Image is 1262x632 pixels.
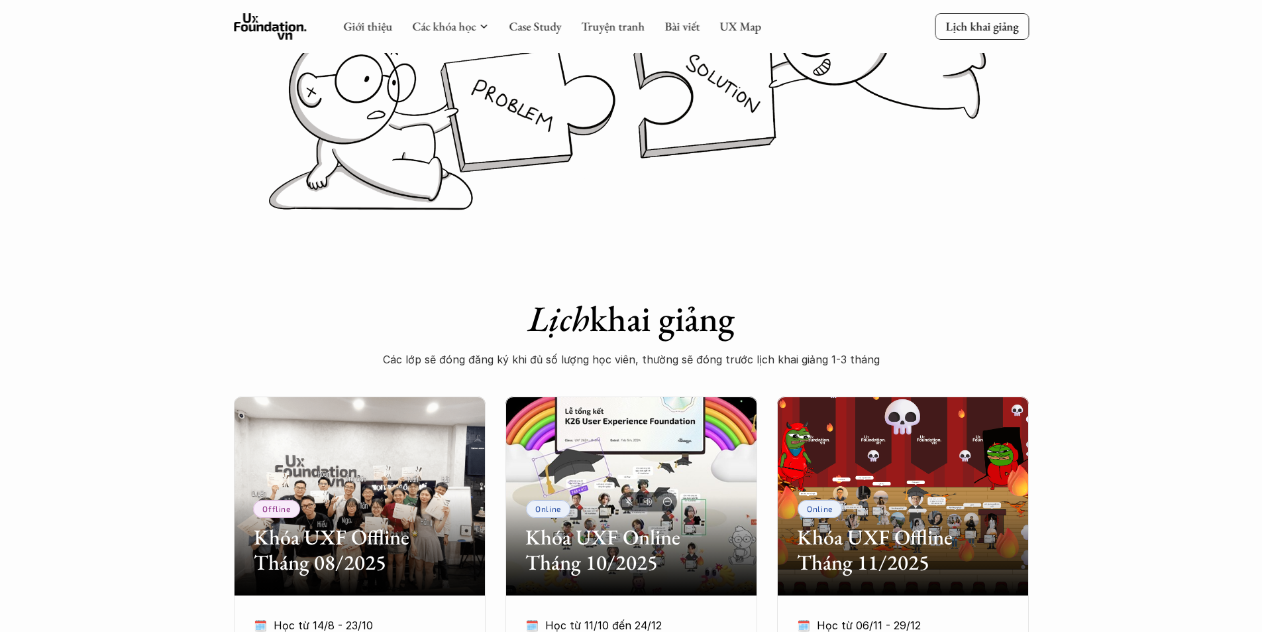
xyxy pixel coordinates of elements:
[412,19,476,34] a: Các khóa học
[807,504,833,513] p: Online
[366,297,896,340] h1: khai giảng
[528,295,590,342] em: Lịch
[509,19,561,34] a: Case Study
[254,525,466,576] h2: Khóa UXF Offline Tháng 08/2025
[343,19,392,34] a: Giới thiệu
[945,19,1018,34] p: Lịch khai giảng
[525,525,737,576] h2: Khóa UXF Online Tháng 10/2025
[664,19,700,34] a: Bài viết
[719,19,761,34] a: UX Map
[535,504,561,513] p: Online
[935,13,1029,39] a: Lịch khai giảng
[797,525,1009,576] h2: Khóa UXF Offline Tháng 11/2025
[581,19,645,34] a: Truyện tranh
[366,349,896,369] p: Các lớp sẽ đóng đăng ký khi đủ số lượng học viên, thường sẽ đóng trước lịch khai giảng 1-3 tháng
[262,504,290,513] p: Offline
